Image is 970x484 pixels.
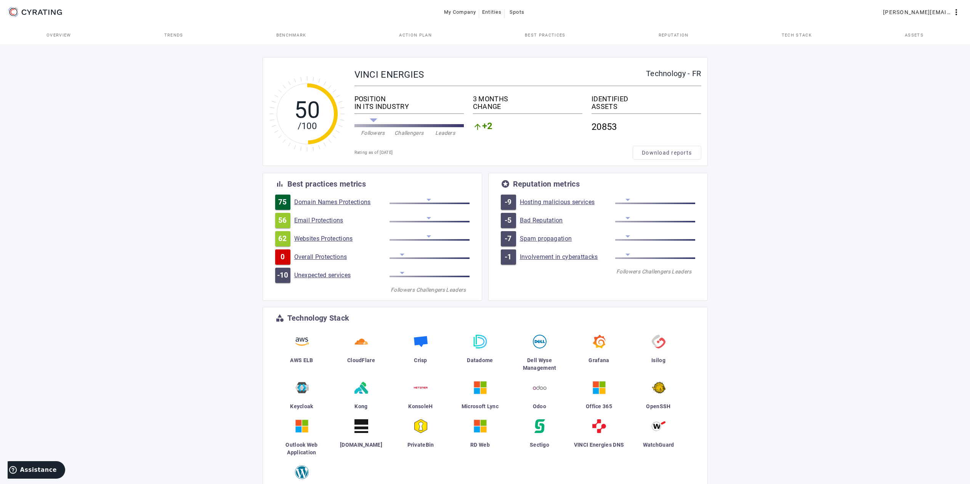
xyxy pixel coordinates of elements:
a: Bad Reputation [520,217,615,224]
div: Followers [355,129,391,137]
a: Office 365 [572,378,626,416]
span: Reputation [659,33,689,37]
span: Dell Wyse Management [523,357,556,371]
iframe: Ouvre un widget dans lequel vous pouvez trouver plus d’informations [8,461,65,480]
span: RD Web [470,442,490,448]
mat-icon: stars [501,179,510,188]
span: Entities [482,6,502,18]
tspan: /100 [297,121,316,131]
mat-icon: bar_chart [275,179,284,188]
span: Outlook Web Application [285,442,317,455]
span: Microsoft Lync [462,403,499,409]
a: Spam propagation [520,235,615,243]
a: Microsoft Lync [454,378,507,416]
span: 62 [278,235,287,243]
tspan: 50 [294,96,320,123]
g: CYRATING [22,10,62,15]
div: Leaders [669,268,695,275]
span: Best practices [525,33,565,37]
span: -10 [277,272,289,279]
div: POSITION [354,95,464,103]
span: -7 [505,235,512,243]
a: Sectigo [513,416,566,462]
button: Download reports [633,146,701,160]
span: -1 [505,253,512,261]
div: ASSETS [592,103,701,110]
div: Followers [615,268,642,275]
span: KonsoleH [408,403,433,409]
span: Spots [510,6,524,18]
div: Challengers [642,268,669,275]
span: Crisp [414,357,427,363]
span: Action Plan [399,33,432,37]
span: Download reports [642,149,692,157]
div: 3 MONTHS [473,95,582,103]
span: [PERSON_NAME][EMAIL_ADDRESS][DOMAIN_NAME] [883,6,952,18]
div: IN ITS INDUSTRY [354,103,464,110]
span: 75 [278,198,287,206]
a: WatchGuard [632,416,685,462]
span: +2 [482,122,493,131]
div: Challengers [416,286,443,294]
span: 0 [281,253,285,261]
div: Leaders [427,129,463,137]
a: AWS ELB [275,332,329,378]
a: Dell Wyse Management [513,332,566,378]
button: My Company [441,5,479,19]
div: Technology Stack [287,314,350,322]
a: Websites Protections [294,235,390,243]
a: Grafana [572,332,626,378]
a: Isilog [632,332,685,378]
a: Email Protections [294,217,390,224]
span: 56 [278,217,287,224]
a: Involvement in cyberattacks [520,253,615,261]
a: CloudFlare [335,332,388,378]
a: [DOMAIN_NAME] [335,416,388,462]
span: CloudFlare [347,357,375,363]
a: Outlook Web Application [275,416,329,462]
span: Keycloak [290,403,313,409]
span: VINCI Energies DNS [574,442,624,448]
a: Crisp [394,332,447,378]
div: VINCI ENERGIES [354,70,646,80]
span: Benchmark [276,33,306,37]
mat-icon: category [275,313,284,323]
button: Spots [505,5,529,19]
span: Odoo [533,403,546,409]
button: [PERSON_NAME][EMAIL_ADDRESS][DOMAIN_NAME] [880,5,964,19]
div: Rating as of [DATE] [354,149,633,157]
a: KonsoleH [394,378,447,416]
div: 20853 [592,117,701,137]
a: Overall Protections [294,253,390,261]
div: Leaders [443,286,470,294]
span: WatchGuard [643,442,674,448]
span: -5 [505,217,512,224]
a: PrivateBin [394,416,447,462]
a: Keycloak [275,378,329,416]
span: Trends [164,33,183,37]
span: Isilog [651,357,665,363]
div: IDENTIFIED [592,95,701,103]
a: Kong [335,378,388,416]
a: VINCI Energies DNS [572,416,626,462]
a: OpenSSH [632,378,685,416]
span: My Company [444,6,476,18]
div: Reputation metrics [513,180,580,188]
span: Sectigo [530,442,549,448]
div: Technology - FR [646,70,701,77]
span: Assets [905,33,924,37]
button: Entities [479,5,505,19]
span: AWS ELB [290,357,313,363]
span: OpenSSH [646,403,670,409]
a: Domain Names Protections [294,198,390,206]
span: [DOMAIN_NAME] [340,442,382,448]
div: Challengers [391,129,427,137]
span: -9 [505,198,512,206]
span: Datadome [467,357,493,363]
div: Followers [390,286,416,294]
a: RD Web [454,416,507,462]
a: Hosting malicious services [520,198,615,206]
mat-icon: arrow_upward [473,122,482,131]
span: Overview [46,33,71,37]
a: Odoo [513,378,566,416]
